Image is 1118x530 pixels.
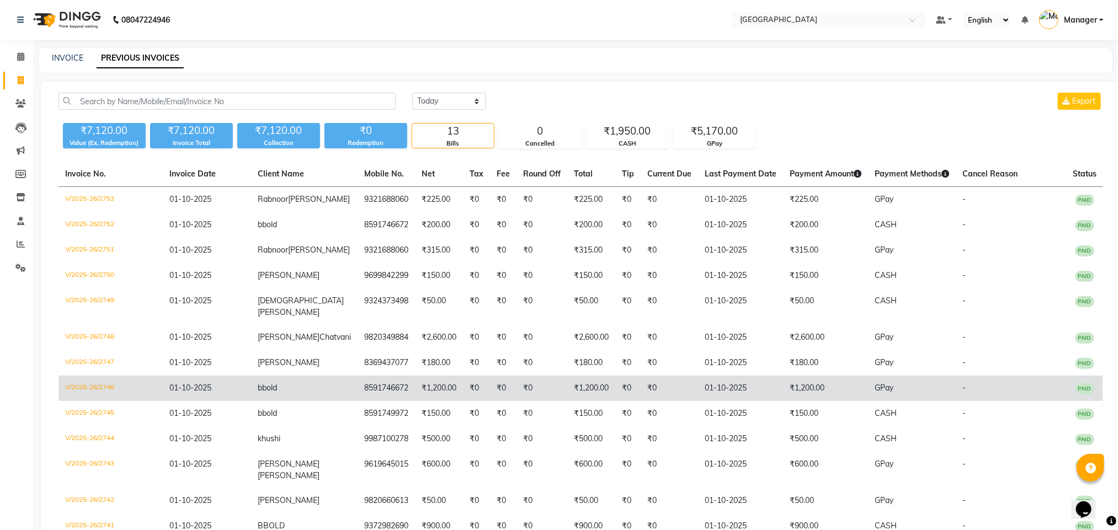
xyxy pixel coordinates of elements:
[875,169,949,179] span: Payment Methods
[415,401,463,426] td: ₹150.00
[58,488,163,513] td: V/2025-26/2742
[463,426,490,452] td: ₹0
[962,408,966,418] span: -
[567,238,615,263] td: ₹315.00
[358,350,415,376] td: 8369437077
[1039,10,1058,29] img: Manager
[63,123,146,138] div: ₹7,120.00
[615,212,641,238] td: ₹0
[169,408,211,418] span: 01-10-2025
[962,220,966,229] span: -
[499,139,581,148] div: Cancelled
[58,350,163,376] td: V/2025-26/2747
[499,124,581,139] div: 0
[463,488,490,513] td: ₹0
[169,245,211,255] span: 01-10-2025
[1076,434,1094,445] span: PAID
[783,452,868,488] td: ₹600.00
[674,124,755,139] div: ₹5,170.00
[258,470,320,480] span: [PERSON_NAME]
[1076,220,1094,231] span: PAID
[1076,195,1094,206] span: PAID
[1076,409,1094,420] span: PAID
[463,288,490,325] td: ₹0
[698,238,783,263] td: 01-10-2025
[641,212,698,238] td: ₹0
[615,426,641,452] td: ₹0
[875,270,897,280] span: CASH
[783,426,868,452] td: ₹500.00
[1058,93,1101,110] button: Export
[358,452,415,488] td: 9619645015
[324,138,407,148] div: Redemption
[875,433,897,443] span: CASH
[169,433,211,443] span: 01-10-2025
[415,263,463,288] td: ₹150.00
[58,452,163,488] td: V/2025-26/2743
[875,383,893,393] span: GPay
[962,383,966,393] span: -
[517,325,567,350] td: ₹0
[517,426,567,452] td: ₹0
[415,350,463,376] td: ₹180.00
[258,357,320,367] span: [PERSON_NAME]
[470,169,483,179] span: Tax
[490,288,517,325] td: ₹0
[490,350,517,376] td: ₹0
[875,296,897,306] span: CASH
[783,376,868,401] td: ₹1,200.00
[358,263,415,288] td: 9699842299
[358,325,415,350] td: 9820349884
[169,270,211,280] span: 01-10-2025
[490,238,517,263] td: ₹0
[320,332,351,342] span: Chatvani
[63,138,146,148] div: Value (Ex. Redemption)
[150,138,233,148] div: Invoice Total
[615,401,641,426] td: ₹0
[415,238,463,263] td: ₹315.00
[567,452,615,488] td: ₹600.00
[574,169,593,179] span: Total
[783,238,868,263] td: ₹315.00
[258,495,320,505] span: [PERSON_NAME]
[490,401,517,426] td: ₹0
[567,401,615,426] td: ₹150.00
[463,187,490,213] td: ₹0
[1076,383,1094,394] span: PAID
[121,4,170,35] b: 08047224946
[288,245,350,255] span: [PERSON_NAME]
[615,376,641,401] td: ₹0
[1064,14,1097,26] span: Manager
[962,433,966,443] span: -
[587,139,668,148] div: CASH
[28,4,104,35] img: logo
[875,220,897,229] span: CASH
[783,263,868,288] td: ₹150.00
[358,488,415,513] td: 9820660613
[641,452,698,488] td: ₹0
[647,169,691,179] span: Current Due
[567,376,615,401] td: ₹1,200.00
[358,288,415,325] td: 9324373498
[962,459,966,469] span: -
[698,401,783,426] td: 01-10-2025
[65,169,106,179] span: Invoice No.
[463,350,490,376] td: ₹0
[1076,296,1094,307] span: PAID
[875,495,893,505] span: GPay
[962,332,966,342] span: -
[698,452,783,488] td: 01-10-2025
[1073,169,1096,179] span: Status
[463,452,490,488] td: ₹0
[517,376,567,401] td: ₹0
[490,187,517,213] td: ₹0
[415,452,463,488] td: ₹600.00
[237,123,320,138] div: ₹7,120.00
[58,212,163,238] td: V/2025-26/2752
[1076,333,1094,344] span: PAID
[415,325,463,350] td: ₹2,600.00
[567,263,615,288] td: ₹150.00
[258,169,304,179] span: Client Name
[523,169,561,179] span: Round Off
[615,325,641,350] td: ₹0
